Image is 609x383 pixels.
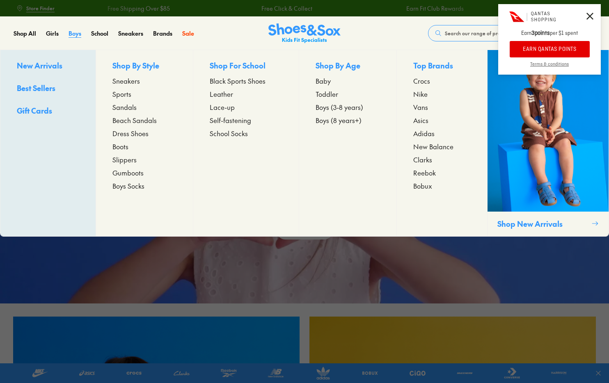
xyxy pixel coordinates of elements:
[316,60,380,73] p: Shop By Age
[316,102,380,112] a: Boys (3-8 years)
[112,155,137,164] span: Slippers
[17,60,62,71] span: New Arrivals
[316,115,362,125] span: Boys (8 years+)
[112,60,176,73] p: Shop By Style
[112,181,144,191] span: Boys Socks
[413,128,435,138] span: Adidas
[316,89,338,99] span: Toddler
[413,181,470,191] a: Bobux
[17,82,79,95] a: Best Sellers
[316,102,363,112] span: Boys (3-8 years)
[210,60,282,73] p: Shop For School
[531,30,550,37] strong: 3 points
[17,83,55,93] span: Best Sellers
[14,29,36,38] a: Shop All
[14,29,36,37] span: Shop All
[112,89,131,99] span: Sports
[112,128,176,138] a: Dress Shoes
[210,115,282,125] a: Self-fastening
[46,29,59,37] span: Girls
[406,4,463,13] a: Earn Fit Club Rewards
[498,62,601,75] a: Terms & conditions
[522,1,593,16] a: Book a FREE Expert Fitting
[112,168,176,178] a: Gumboots
[182,29,194,37] span: Sale
[210,89,233,99] span: Leather
[428,25,546,41] button: Search our range of products
[413,89,470,99] a: Nike
[69,29,81,37] span: Boys
[316,76,331,86] span: Baby
[69,29,81,38] a: Boys
[153,29,172,37] span: Brands
[268,23,341,43] a: Shoes & Sox
[112,128,149,138] span: Dress Shoes
[413,141,453,151] span: New Balance
[487,50,609,236] a: Shop New Arrivals
[413,168,436,178] span: Reebok
[182,29,194,38] a: Sale
[413,102,428,112] span: Vans
[316,76,380,86] a: Baby
[210,102,235,112] span: Lace-up
[26,5,55,12] span: Store Finder
[210,76,266,86] span: Black Sports Shoes
[413,115,470,125] a: Asics
[17,60,79,73] a: New Arrivals
[210,76,282,86] a: Black Sports Shoes
[497,218,588,229] p: Shop New Arrivals
[107,4,169,13] a: Free Shipping Over $85
[413,155,470,164] a: Clarks
[112,115,176,125] a: Beach Sandals
[91,29,108,38] a: School
[112,141,176,151] a: Boots
[17,105,79,118] a: Gift Cards
[413,128,470,138] a: Adidas
[112,155,176,164] a: Slippers
[413,141,470,151] a: New Balance
[445,30,513,37] span: Search our range of products
[488,50,609,212] img: SNS_WEBASSETS_CollectionHero_1280x1600_3.png
[413,76,430,86] span: Crocs
[413,102,470,112] a: Vans
[413,181,432,191] span: Bobux
[316,89,380,99] a: Toddler
[210,128,282,138] a: School Socks
[112,168,144,178] span: Gumboots
[413,60,470,73] p: Top Brands
[413,89,428,99] span: Nike
[112,181,176,191] a: Boys Socks
[413,155,432,164] span: Clarks
[17,105,52,116] span: Gift Cards
[112,102,176,112] a: Sandals
[112,89,176,99] a: Sports
[210,89,282,99] a: Leather
[498,30,601,41] p: Earn per $1 spent
[413,168,470,178] a: Reebok
[91,29,108,37] span: School
[316,115,380,125] a: Boys (8 years+)
[413,115,428,125] span: Asics
[153,29,172,38] a: Brands
[510,41,590,57] button: EARN QANTAS POINTS
[210,102,282,112] a: Lace-up
[46,29,59,38] a: Girls
[112,102,137,112] span: Sandals
[118,29,143,38] a: Sneakers
[261,4,312,13] a: Free Click & Collect
[268,23,341,43] img: SNS_Logo_Responsive.svg
[16,1,55,16] a: Store Finder
[413,76,470,86] a: Crocs
[112,115,157,125] span: Beach Sandals
[118,29,143,37] span: Sneakers
[210,128,248,138] span: School Socks
[112,141,128,151] span: Boots
[112,76,176,86] a: Sneakers
[112,76,140,86] span: Sneakers
[210,115,251,125] span: Self-fastening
